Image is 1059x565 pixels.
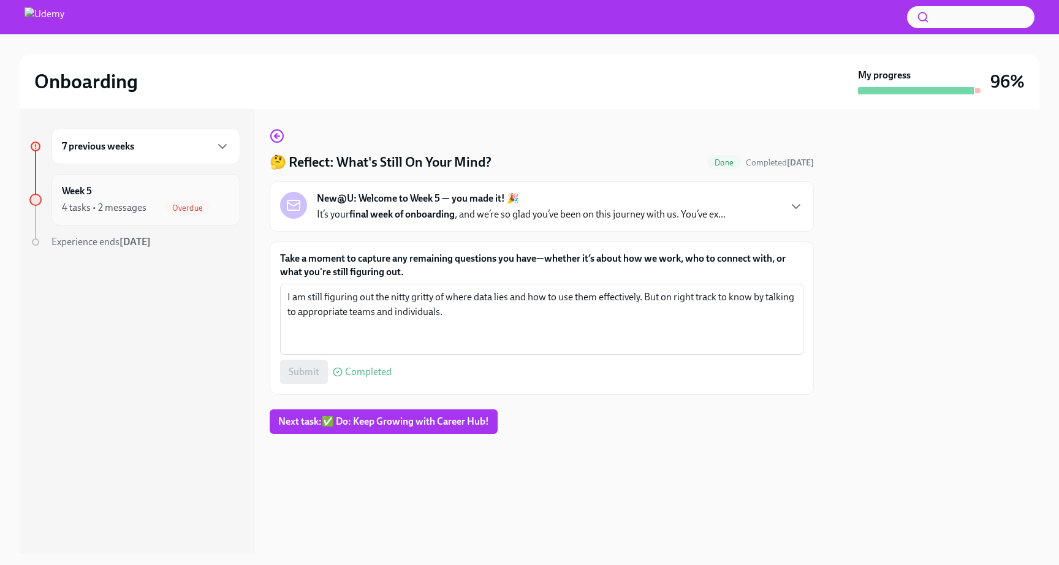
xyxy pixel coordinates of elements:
h3: 96% [990,70,1025,93]
img: Udemy [25,7,64,27]
strong: New@U: Welcome to Week 5 — you made it! 🎉 [317,192,519,205]
textarea: I am still figuring out the nitty gritty of where data lies and how to use them effectively. But ... [287,290,796,349]
span: Completed [746,157,814,168]
span: Completed [345,367,392,377]
strong: [DATE] [120,236,151,248]
button: Next task:✅ Do: Keep Growing with Career Hub! [270,409,498,434]
span: October 13th, 2025 16:38 [746,157,814,169]
div: 7 previous weeks [51,129,240,164]
strong: My progress [858,69,911,82]
h4: 🤔 Reflect: What's Still On Your Mind? [270,153,492,172]
span: Next task : ✅ Do: Keep Growing with Career Hub! [278,415,489,428]
h6: Week 5 [62,184,92,198]
strong: final week of onboarding [349,208,455,220]
label: Take a moment to capture any remaining questions you have—whether it’s about how we work, who to ... [280,252,803,279]
span: Experience ends [51,236,151,248]
span: Done [707,158,741,167]
strong: [DATE] [787,157,814,168]
h2: Onboarding [34,69,138,94]
div: 4 tasks • 2 messages [62,201,146,214]
span: Overdue [165,203,210,213]
h6: 7 previous weeks [62,140,134,153]
p: It’s your , and we’re so glad you’ve been on this journey with us. You’ve ex... [317,208,726,221]
a: Week 54 tasks • 2 messagesOverdue [29,174,240,226]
